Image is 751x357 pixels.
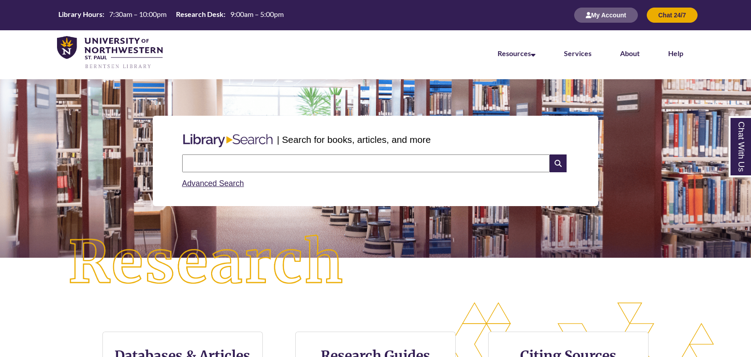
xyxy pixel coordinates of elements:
[574,11,638,19] a: My Account
[277,133,431,146] p: | Search for books, articles, and more
[172,9,227,19] th: Research Desk:
[37,204,375,322] img: Research
[57,36,163,69] img: UNWSP Library Logo
[109,10,167,18] span: 7:30am – 10:00pm
[550,154,567,172] i: Search
[668,49,683,57] a: Help
[179,130,277,151] img: Libary Search
[564,49,592,57] a: Services
[620,49,640,57] a: About
[647,8,698,23] button: Chat 24/7
[230,10,284,18] span: 9:00am – 5:00pm
[55,9,287,21] a: Hours Today
[647,11,698,19] a: Chat 24/7
[55,9,106,19] th: Library Hours:
[182,179,244,188] a: Advanced Search
[574,8,638,23] button: My Account
[498,49,535,57] a: Resources
[55,9,287,20] table: Hours Today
